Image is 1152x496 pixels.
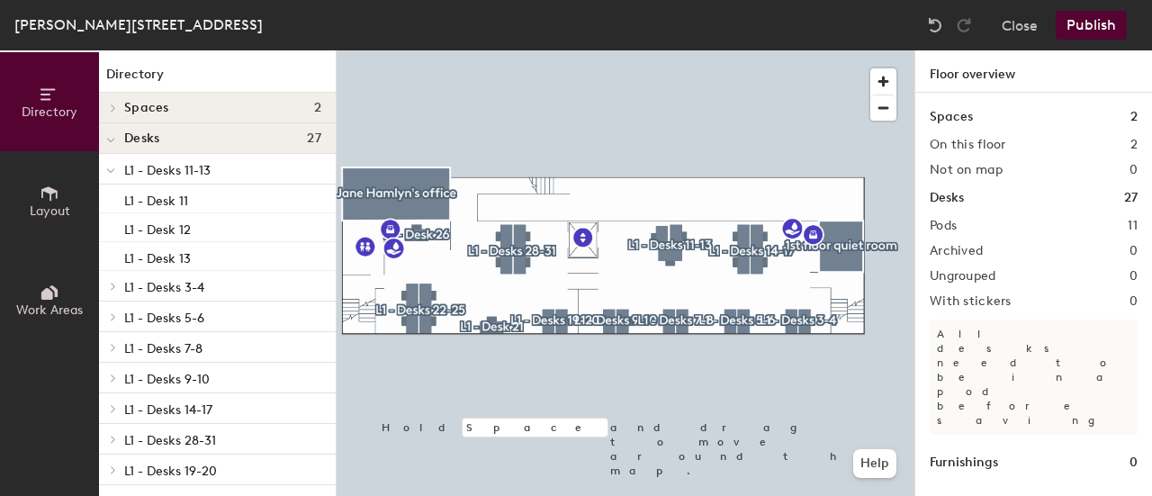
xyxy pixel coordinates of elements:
span: L1 - Desks 19-20 [124,464,217,479]
h2: Not on map [930,163,1003,177]
button: Close [1002,11,1038,40]
h2: 11 [1128,219,1138,233]
p: L1 - Desk 12 [124,217,191,238]
span: L1 - Desks 9-10 [124,372,210,387]
span: 27 [307,131,321,146]
h2: Ungrouped [930,269,996,284]
img: Redo [955,16,973,34]
p: L1 - Desk 13 [124,246,191,266]
span: L1 - Desks 14-17 [124,402,212,418]
h1: 2 [1130,107,1138,127]
h1: Directory [99,65,336,93]
h1: Spaces [930,107,973,127]
h1: 0 [1129,453,1138,473]
span: Work Areas [16,302,83,318]
div: [PERSON_NAME][STREET_ADDRESS] [14,14,263,36]
h1: 27 [1124,188,1138,208]
button: Help [853,449,896,478]
h2: Pods [930,219,957,233]
span: 2 [314,101,321,115]
h2: On this floor [930,138,1006,152]
span: L1 - Desks 11-13 [124,163,211,178]
h2: With stickers [930,294,1012,309]
p: All desks need to be in a pod before saving [930,320,1138,435]
p: L1 - Desk 11 [124,188,188,209]
h2: 0 [1129,163,1138,177]
span: Spaces [124,101,169,115]
span: L1 - Desks 3-4 [124,280,204,295]
h2: Archived [930,244,983,258]
img: Undo [926,16,944,34]
h1: Floor overview [915,50,1152,93]
h2: 2 [1130,138,1138,152]
span: Layout [30,203,70,219]
span: Directory [22,104,77,120]
h2: 0 [1129,269,1138,284]
span: L1 - Desks 5-6 [124,311,204,326]
button: Publish [1056,11,1127,40]
h2: 0 [1129,244,1138,258]
h2: 0 [1129,294,1138,309]
h1: Desks [930,188,964,208]
span: L1 - Desks 7-8 [124,341,202,356]
h1: Furnishings [930,453,998,473]
span: L1 - Desks 28-31 [124,433,216,448]
span: Desks [124,131,159,146]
